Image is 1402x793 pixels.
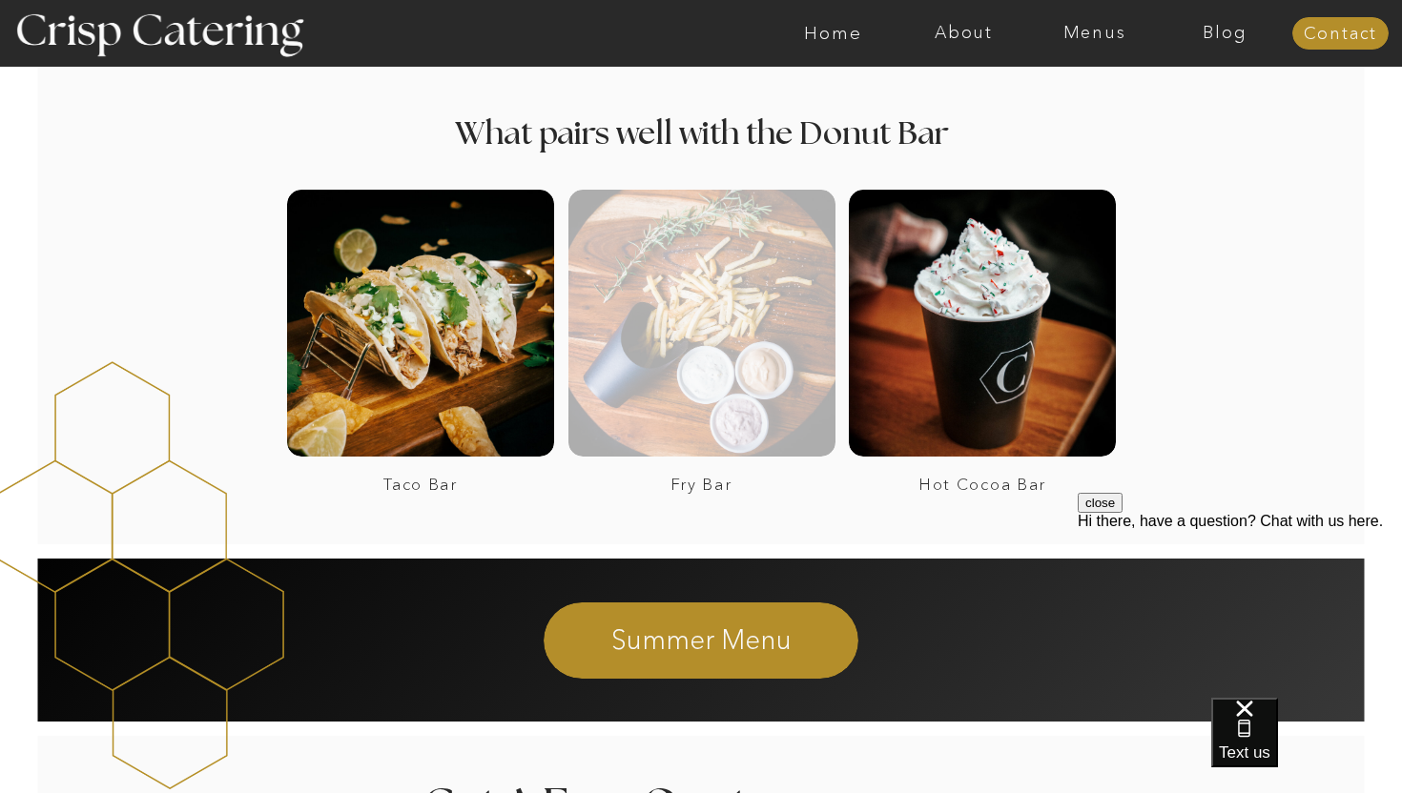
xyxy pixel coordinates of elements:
[1211,698,1402,793] iframe: podium webchat widget bubble
[853,476,1112,494] a: Hot Cocoa Bar
[443,621,960,656] a: Summer Menu
[347,118,1056,155] h2: What pairs well with the Donut Bar
[291,476,550,494] a: Taco Bar
[1292,25,1389,44] a: Contact
[898,24,1029,43] a: About
[1160,24,1290,43] a: Blog
[1029,24,1160,43] a: Menus
[1078,493,1402,722] iframe: podium webchat widget prompt
[571,476,831,494] a: Fry Bar
[768,24,898,43] a: Home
